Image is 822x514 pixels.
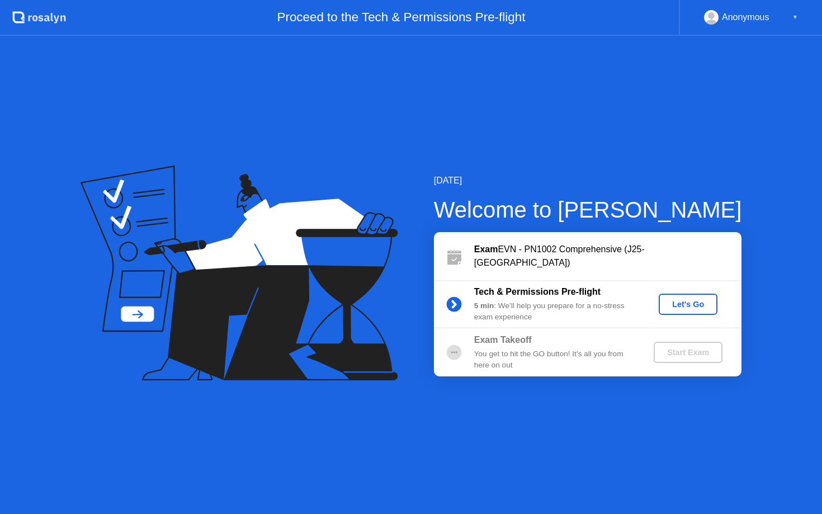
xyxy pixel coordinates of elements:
[792,10,798,25] div: ▼
[474,300,635,323] div: : We’ll help you prepare for a no-stress exam experience
[654,342,722,363] button: Start Exam
[474,243,741,270] div: EVN - PN1002 Comprehensive (J25-[GEOGRAPHIC_DATA])
[474,335,532,345] b: Exam Takeoff
[474,348,635,371] div: You get to hit the GO button! It’s all you from here on out
[663,300,713,309] div: Let's Go
[474,244,498,254] b: Exam
[659,294,717,315] button: Let's Go
[658,348,718,357] div: Start Exam
[474,301,494,310] b: 5 min
[434,193,742,227] div: Welcome to [PERSON_NAME]
[434,174,742,187] div: [DATE]
[474,287,601,296] b: Tech & Permissions Pre-flight
[722,10,769,25] div: Anonymous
